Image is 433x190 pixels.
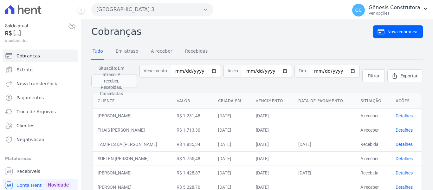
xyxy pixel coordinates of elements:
span: Nova cobrança [387,29,417,35]
span: Negativação [16,136,44,143]
span: Cobranças [16,53,40,59]
a: Nova cobrança [373,25,423,38]
div: Plataformas [5,155,76,162]
th: Cliente [93,93,171,109]
a: Detalhes [396,185,413,190]
td: [DATE] [213,137,251,151]
td: R$ 1.755,48 [171,151,213,166]
td: THAIS [PERSON_NAME] [93,123,171,137]
td: [DATE] [251,151,293,166]
td: R$ 1.231,48 [171,108,213,123]
p: Ver opções [369,11,420,16]
a: Em atraso [114,43,139,60]
td: R$ 1.428,87 [171,166,213,180]
td: Recebida [355,166,391,180]
td: Recebida [355,137,391,151]
a: Cobranças [3,49,78,62]
a: Detalhes [396,142,413,147]
a: Recebíveis [3,165,78,178]
a: Exportar [387,69,423,82]
span: Saldo atual [5,23,68,29]
td: A receber [355,108,391,123]
th: Valor [171,93,213,109]
span: Exportar [400,73,417,79]
span: Conta Hent [16,182,42,188]
a: Detalhes [396,128,413,133]
a: Clientes [3,119,78,132]
button: [GEOGRAPHIC_DATA] 3 [91,3,213,16]
a: Detalhes [396,156,413,161]
td: TAMIRES DA [PERSON_NAME] [93,137,171,151]
th: Vencimento [251,93,293,109]
td: [DATE] [251,137,293,151]
a: Tudo [91,43,104,60]
td: A receber [355,151,391,166]
span: Novidade [45,181,71,188]
a: Nova transferência [3,77,78,90]
th: Criada em [213,93,251,109]
span: Pagamentos [16,95,44,101]
p: Gênesis Construtora [369,4,420,11]
td: [DATE] [213,123,251,137]
th: Ações [391,93,422,109]
a: Detalhes [396,170,413,175]
a: Pagamentos [3,91,78,104]
button: GC Gênesis Construtora Ver opções [347,1,433,19]
td: [DATE] [213,151,251,166]
td: [DATE] [213,166,251,180]
td: [DATE] [251,166,293,180]
td: [DATE] [213,108,251,123]
td: R$ 1.835,34 [171,137,213,151]
span: Clientes [16,122,34,129]
th: Data de pagamento [293,93,355,109]
td: [DATE] [293,137,355,151]
button: Situação: Em atraso, A receber, Recebidas, Canceladas [91,75,137,87]
td: SUELEN [PERSON_NAME] [93,151,171,166]
span: Filtrar [368,73,379,79]
span: Extrato [16,67,33,73]
a: Filtrar [362,69,385,82]
span: Troca de Arquivos [16,108,56,115]
td: [PERSON_NAME] [93,108,171,123]
td: [DATE] [251,108,293,123]
td: [PERSON_NAME] [93,166,171,180]
a: A receber [150,43,174,60]
span: Vencimento [139,65,171,77]
span: Recebíveis [16,168,40,174]
span: Nova transferência [16,81,59,87]
span: Início [223,65,242,77]
span: Situação: Em atraso, A receber, Recebidas, Canceladas [95,65,127,97]
a: Recebidas [184,43,209,60]
td: A receber [355,123,391,137]
td: [DATE] [251,123,293,137]
a: Extrato [3,63,78,76]
td: R$ 1.713,30 [171,123,213,137]
td: [DATE] [293,166,355,180]
h2: Cobranças [91,24,373,39]
span: Fim [294,65,310,77]
span: GC [355,8,362,12]
a: Negativação [3,133,78,146]
span: atualizando... [5,38,68,43]
th: Situação [355,93,391,109]
a: Detalhes [396,113,413,118]
a: Troca de Arquivos [3,105,78,118]
span: R$ [...] [5,29,68,38]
